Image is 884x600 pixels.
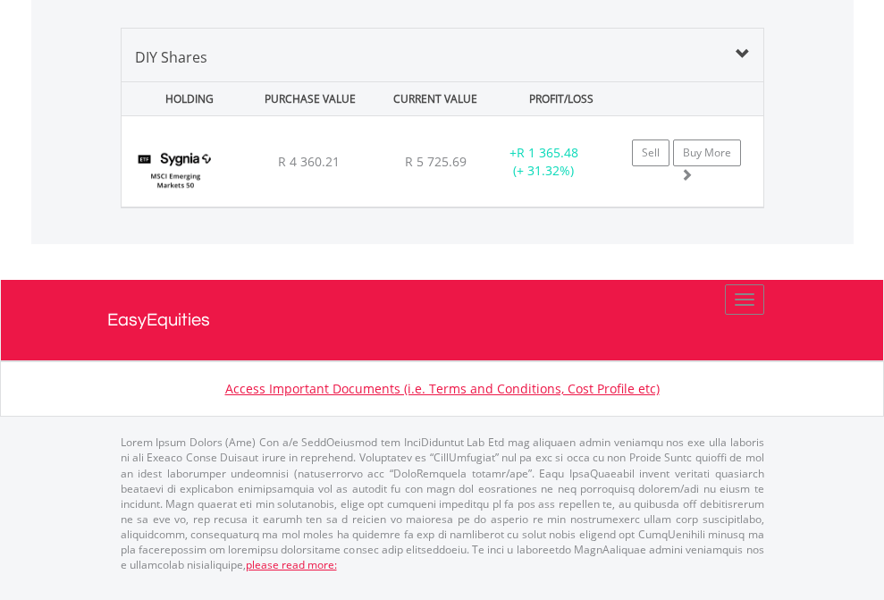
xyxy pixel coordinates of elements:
[488,144,600,180] div: + (+ 31.32%)
[632,139,669,166] a: Sell
[375,82,496,115] div: CURRENT VALUE
[246,557,337,572] a: please read more:
[225,380,660,397] a: Access Important Documents (i.e. Terms and Conditions, Cost Profile etc)
[107,280,778,360] a: EasyEquities
[501,82,622,115] div: PROFIT/LOSS
[123,82,245,115] div: HOLDING
[405,153,467,170] span: R 5 725.69
[135,47,207,67] span: DIY Shares
[121,435,764,572] p: Lorem Ipsum Dolors (Ame) Con a/e SeddOeiusmod tem InciDiduntut Lab Etd mag aliquaen admin veniamq...
[249,82,371,115] div: PURCHASE VALUE
[130,139,221,202] img: TFSA.SYGEMF.png
[673,139,741,166] a: Buy More
[278,153,340,170] span: R 4 360.21
[517,144,578,161] span: R 1 365.48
